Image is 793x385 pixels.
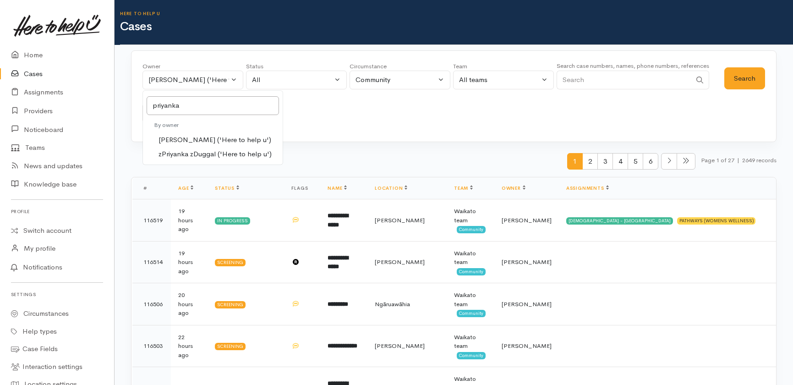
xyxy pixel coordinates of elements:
span: [PERSON_NAME] [502,342,552,350]
span: 2 [582,153,598,170]
div: Screening [215,301,246,308]
span: Ngāruawāhia [375,300,410,308]
span: 6 [643,153,658,170]
td: 116503 [132,325,171,367]
div: Waikato team [454,249,487,267]
div: [DEMOGRAPHIC_DATA] - [GEOGRAPHIC_DATA] [566,217,673,225]
button: Community [350,71,450,89]
div: Screening [215,343,246,350]
button: Kyleigh Pike ('Here to help u') [142,71,243,89]
a: Team [454,185,473,191]
td: 19 hours ago [171,199,208,242]
td: 116519 [132,199,171,242]
div: Team [453,62,554,71]
div: Circumstance [350,62,450,71]
span: [PERSON_NAME] [502,300,552,308]
button: All [246,71,347,89]
span: | [737,156,739,164]
span: 1 [567,153,583,170]
div: Waikato team [454,291,487,308]
input: Search [147,96,279,115]
td: 20 hours ago [171,283,208,325]
span: By owner [154,121,179,129]
span: [PERSON_NAME] [502,258,552,266]
div: Community [355,75,436,85]
a: Assignments [566,185,609,191]
span: 3 [597,153,613,170]
div: Screening [215,259,246,266]
a: Owner [502,185,525,191]
span: [PERSON_NAME] [375,258,425,266]
div: Waikato team [454,333,487,351]
div: PATHWAYS (WOMENS WELLNESS) [677,217,756,225]
span: Community [457,226,486,233]
div: All teams [459,75,540,85]
h6: Here to help u [120,11,793,16]
th: # [132,177,171,199]
span: [PERSON_NAME] ('Here to help u') [159,135,271,145]
td: 116506 [132,283,171,325]
span: Community [457,310,486,317]
span: [PERSON_NAME] [502,216,552,224]
h6: Profile [11,205,103,218]
div: All [252,75,333,85]
small: Search case numbers, names, phone numbers, references [557,62,709,70]
h6: Settings [11,288,103,301]
h1: Cases [120,20,793,33]
small: Page 1 of 27 2649 records [701,153,777,177]
span: Community [457,268,486,275]
li: Next page [661,153,677,170]
div: Owner [142,62,243,71]
span: Community [457,352,486,359]
a: Name [328,185,347,191]
li: Last page [677,153,695,170]
a: Location [375,185,407,191]
td: 19 hours ago [171,241,208,283]
div: In progress [215,217,250,225]
input: Search [557,71,691,89]
span: zPriyanka zDuggal ('Here to help u') [159,149,272,159]
button: Search [724,67,765,90]
td: 116514 [132,241,171,283]
span: 5 [628,153,643,170]
div: Status [246,62,347,71]
a: Age [178,185,193,191]
div: Waikato team [454,207,487,225]
th: Flags [284,177,320,199]
div: [PERSON_NAME] ('Here to help u') [148,75,229,85]
td: 22 hours ago [171,325,208,367]
span: [PERSON_NAME] [375,342,425,350]
span: [PERSON_NAME] [375,216,425,224]
span: 4 [613,153,628,170]
a: Status [215,185,239,191]
button: All teams [453,71,554,89]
